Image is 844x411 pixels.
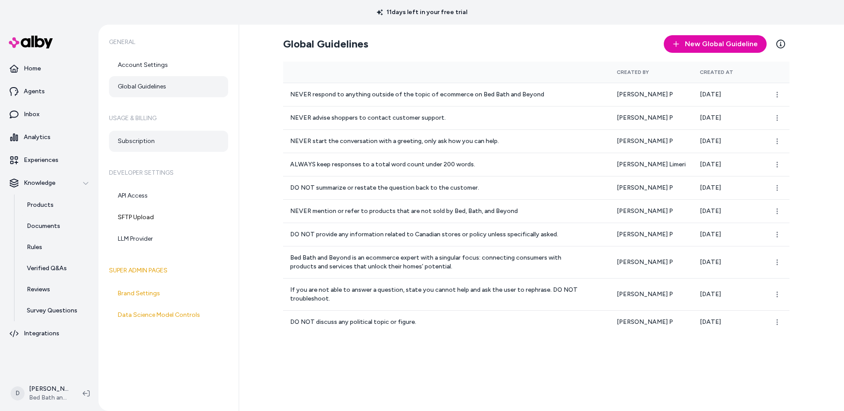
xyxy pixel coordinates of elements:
[29,385,69,393] p: [PERSON_NAME]
[27,201,54,209] p: Products
[700,90,756,99] p: [DATE]
[4,150,95,171] a: Experiences
[109,228,228,250] a: LLM Provider
[18,300,95,321] a: Survey Questions
[109,55,228,76] a: Account Settings
[664,35,767,53] button: New Global Guideline
[11,386,25,400] span: D
[109,258,228,283] h6: Super Admin Pages
[109,131,228,152] a: Subscription
[290,253,586,271] p: Bed Bath and Beyond is an ecommerce expert with a singular focus: connecting consumers with produ...
[290,90,586,99] p: NEVER respond to anything outside of the topic of ecommerce on Bed Bath and Beyond
[9,36,53,48] img: alby Logo
[24,110,40,119] p: Inbox
[18,237,95,258] a: Rules
[24,133,51,142] p: Analytics
[700,290,756,299] p: [DATE]
[617,258,686,267] p: [PERSON_NAME] P
[290,318,586,327] p: DO NOT discuss any political topic or figure.
[4,58,95,79] a: Home
[290,137,586,146] p: NEVER start the conversation with a greeting, only ask how you can help.
[290,160,586,169] p: ALWAYS keep responses to a total word count under 200 words.
[283,37,368,51] h2: Global Guidelines
[24,156,58,165] p: Experiences
[109,185,228,206] a: API Access
[27,222,60,231] p: Documents
[18,216,95,237] a: Documents
[109,305,228,326] a: Data Science Model Controls
[290,230,586,239] p: DO NOT provide any information related to Canadian stores or policy unless specifically asked.
[290,183,586,192] p: DO NOT summarize or restate the question back to the customer.
[24,87,45,96] p: Agents
[617,160,686,169] p: [PERSON_NAME] Limeri
[700,114,756,122] p: [DATE]
[700,183,756,192] p: [DATE]
[700,137,756,146] p: [DATE]
[4,127,95,148] a: Analytics
[290,207,586,216] p: NEVER mention or refer to products that are not sold by Bed, Bath, and Beyond
[290,114,586,122] p: NEVER advise shoppers to contact customer support.
[610,62,693,83] th: Created By
[109,30,228,55] h6: General
[700,207,756,216] p: [DATE]
[18,194,95,216] a: Products
[617,90,686,99] p: [PERSON_NAME] P
[617,290,686,299] p: [PERSON_NAME] P
[617,137,686,146] p: [PERSON_NAME] P
[617,318,686,327] p: [PERSON_NAME] P
[109,283,228,304] a: Brand Settings
[700,160,756,169] p: [DATE]
[27,306,77,315] p: Survey Questions
[617,230,686,239] p: [PERSON_NAME] P
[18,279,95,300] a: Reviews
[24,179,55,187] p: Knowledge
[617,183,686,192] p: [PERSON_NAME] P
[4,81,95,102] a: Agents
[371,8,473,17] p: 11 days left in your free trial
[693,62,763,83] th: Created At
[24,64,41,73] p: Home
[4,323,95,344] a: Integrations
[109,76,228,97] a: Global Guidelines
[700,230,756,239] p: [DATE]
[4,172,95,194] button: Knowledge
[290,286,586,303] p: If you are not able to answer a question, state you cannot help and ask the user to rephrase. DO ...
[27,264,67,273] p: Verified Q&As
[5,379,76,407] button: D[PERSON_NAME]Bed Bath and Beyond
[24,329,59,338] p: Integrations
[617,114,686,122] p: [PERSON_NAME] P
[27,285,50,294] p: Reviews
[700,258,756,267] p: [DATE]
[109,106,228,131] h6: Usage & Billing
[27,243,42,252] p: Rules
[29,393,69,402] span: Bed Bath and Beyond
[617,207,686,216] p: [PERSON_NAME] P
[109,207,228,228] a: SFTP Upload
[18,258,95,279] a: Verified Q&As
[4,104,95,125] a: Inbox
[700,318,756,327] p: [DATE]
[109,161,228,185] h6: Developer Settings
